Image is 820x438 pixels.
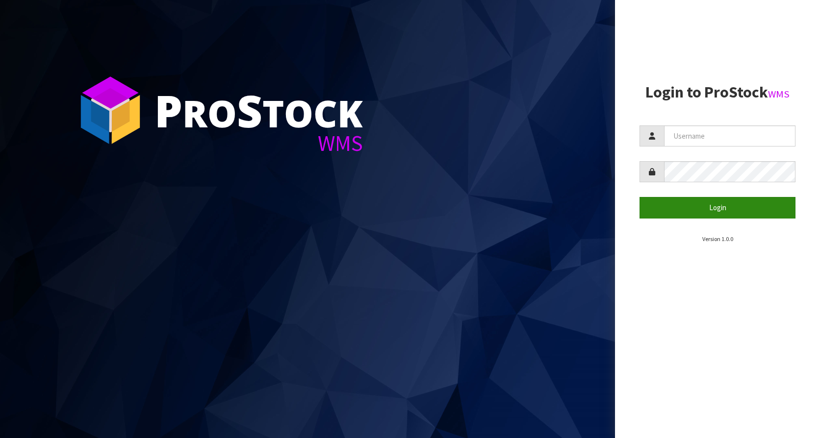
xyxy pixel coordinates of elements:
[702,235,733,243] small: Version 1.0.0
[154,132,363,154] div: WMS
[154,88,363,132] div: ro tock
[154,80,182,140] span: P
[640,197,795,218] button: Login
[237,80,262,140] span: S
[640,84,795,101] h2: Login to ProStock
[768,88,790,100] small: WMS
[74,73,147,147] img: ProStock Cube
[664,125,795,146] input: Username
